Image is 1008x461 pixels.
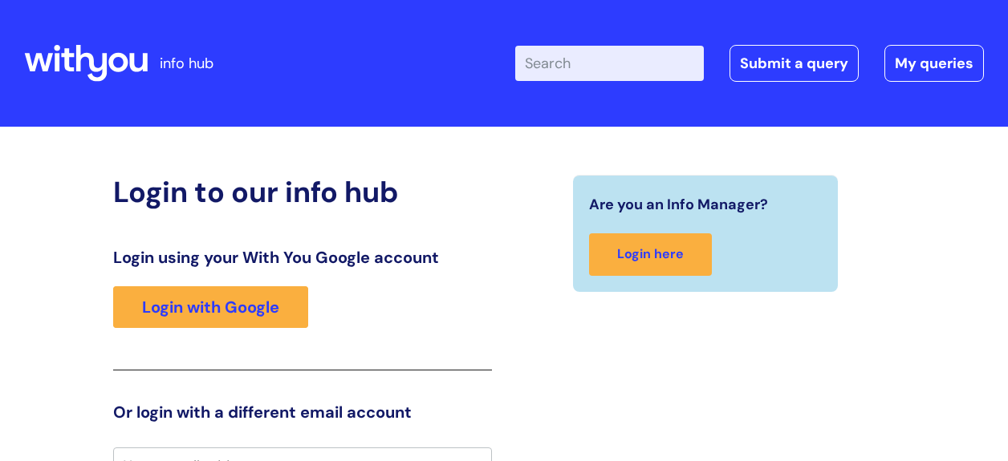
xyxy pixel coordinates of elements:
a: Submit a query [730,45,859,82]
h3: Login using your With You Google account [113,248,492,267]
input: Search [515,46,704,81]
a: My queries [884,45,984,82]
h3: Or login with a different email account [113,402,492,422]
span: Are you an Info Manager? [589,192,768,217]
a: Login here [589,233,712,276]
p: info hub [160,51,213,76]
h2: Login to our info hub [113,175,492,209]
a: Login with Google [113,286,308,328]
